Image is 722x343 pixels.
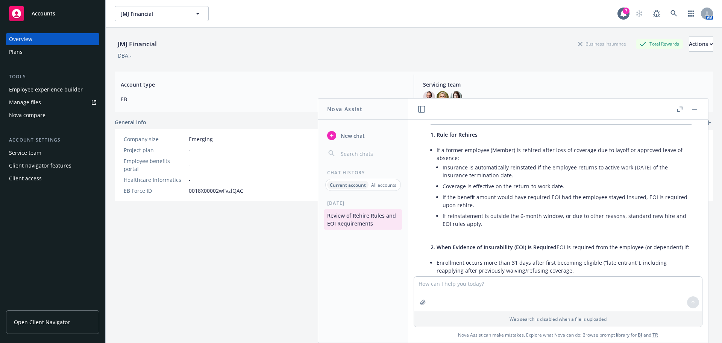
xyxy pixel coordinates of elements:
span: Account type [121,81,405,88]
a: Plans [6,46,99,58]
p: Web search is disabled when a file is uploaded [419,316,698,322]
p: Current account [330,182,366,188]
div: Client navigator features [9,160,71,172]
div: Service team [9,147,41,159]
p: EOI is required from the employee (or dependent) if: [431,243,692,251]
h1: Nova Assist [327,105,363,113]
span: - [189,161,191,169]
div: [DATE] [318,200,408,206]
div: Company size [124,135,186,143]
button: JMJ Financial [115,6,209,21]
li: If a former employee (Member) is rehired after loss of coverage due to layoff or approved leave o... [437,145,692,231]
div: Project plan [124,146,186,154]
div: Nova compare [9,109,46,121]
span: Nova Assist can make mistakes. Explore what Nova can do: Browse prompt library for and [458,327,658,343]
span: 0018X00002wFvzlQAC [189,187,243,195]
p: All accounts [371,182,396,188]
div: JMJ Financial [115,39,160,49]
li: Enrollment occurs more than 31 days after first becoming eligible (“late entrant”), including rea... [437,257,692,276]
li: If reinstatement is outside the 6-month window, or due to other reasons, standard new hire and EO... [443,210,692,229]
div: EB Force ID [124,187,186,195]
li: Insurance is automatically reinstated if the employee returns to active work [DATE] of the insura... [443,162,692,181]
span: Open Client Navigator [14,318,70,326]
div: Plans [9,46,23,58]
a: BI [638,332,642,338]
a: Client access [6,172,99,184]
div: DBA: - [118,52,132,59]
div: Manage files [9,96,41,108]
div: Healthcare Informatics [124,176,186,184]
button: New chat [324,129,402,142]
img: photo [450,91,462,103]
span: General info [115,118,146,126]
input: Search chats [339,148,399,159]
span: EB [121,95,405,103]
span: - [189,176,191,184]
div: Chat History [318,169,408,176]
a: Start snowing [632,6,647,21]
a: TR [652,332,658,338]
div: Client access [9,172,42,184]
div: Employee benefits portal [124,157,186,173]
span: 2. When Evidence of Insurability (EOI) Is Required [431,244,557,251]
li: Coverage is effective on the return-to-work date. [443,181,692,192]
div: Total Rewards [636,39,683,49]
a: Employee experience builder [6,84,99,96]
span: JMJ Financial [121,10,186,18]
img: photo [423,91,435,103]
button: Actions [689,37,713,52]
div: Employee experience builder [9,84,83,96]
a: Manage files [6,96,99,108]
a: Report a Bug [649,6,664,21]
a: add [704,118,713,127]
a: Overview [6,33,99,45]
div: Account settings [6,136,99,144]
a: Search [666,6,681,21]
div: Actions [689,37,713,51]
button: Review of Rehire Rules and EOI Requirements [324,209,402,230]
a: Client navigator features [6,160,99,172]
span: New chat [339,132,365,140]
span: Emerging [189,135,213,143]
div: Business Insurance [574,39,630,49]
div: 7 [623,8,629,14]
a: Switch app [684,6,699,21]
span: Servicing team [423,81,707,88]
a: Service team [6,147,99,159]
div: Overview [9,33,32,45]
li: If the benefit amount would have required EOI had the employee stayed insured, EOI is required up... [443,192,692,210]
img: photo [437,91,449,103]
a: Accounts [6,3,99,24]
span: 1. Rule for Rehires [431,131,478,138]
span: Accounts [32,11,55,17]
span: - [189,146,191,154]
div: Tools [6,73,99,81]
a: Nova compare [6,109,99,121]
